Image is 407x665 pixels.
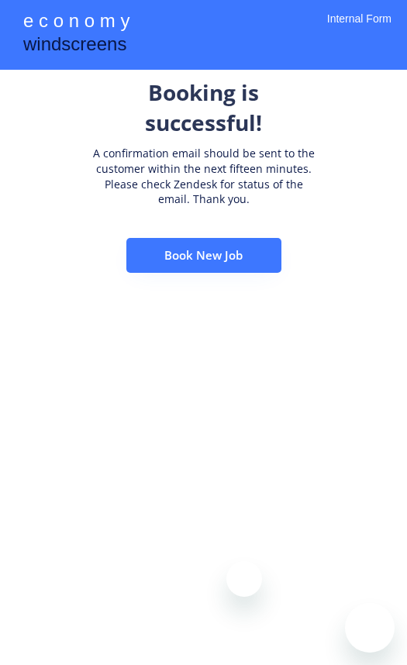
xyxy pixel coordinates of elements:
[88,78,320,138] div: Booking is successful!
[126,238,281,273] button: Book New Job
[23,8,129,37] div: e c o n o m y
[23,31,126,61] div: windscreens
[88,146,320,206] div: A confirmation email should be sent to the customer within the next fifteen minutes. Please check...
[345,603,395,653] iframe: Button to launch messaging window
[327,12,391,47] div: Internal Form
[226,561,262,597] iframe: Close message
